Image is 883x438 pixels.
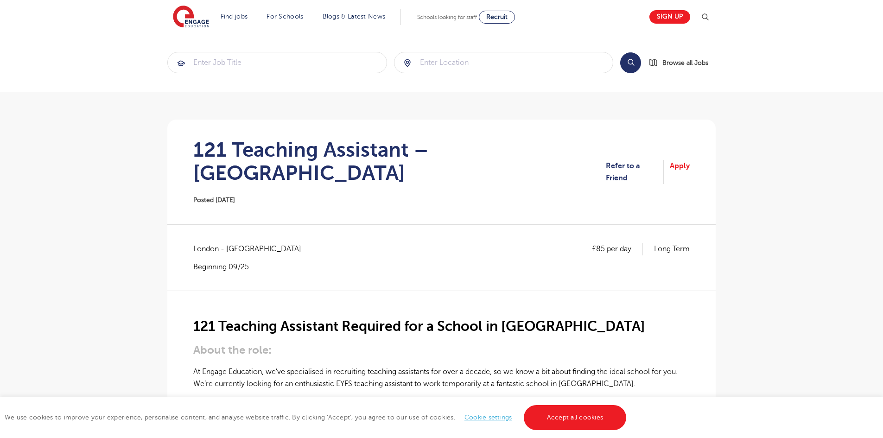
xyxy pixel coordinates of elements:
span: Posted [DATE] [193,197,235,203]
span: Browse all Jobs [662,57,708,68]
p: £85 per day [592,243,643,255]
input: Submit [394,52,613,73]
img: Engage Education [173,6,209,29]
p: Long Term [654,243,690,255]
a: Cookie settings [464,414,512,421]
strong: About the role: [193,343,272,356]
span: Schools looking for staff [417,14,477,20]
a: Accept all cookies [524,405,627,430]
input: Submit [168,52,387,73]
a: For Schools [267,13,303,20]
span: Recruit [486,13,508,20]
a: Find jobs [221,13,248,20]
div: Submit [167,52,387,73]
a: Apply [670,160,690,184]
button: Search [620,52,641,73]
a: Blogs & Latest News [323,13,386,20]
p: At Engage Education, we’ve specialised in recruiting teaching assistants for over a decade, so we... [193,366,690,390]
a: Sign up [649,10,690,24]
h2: 121 Teaching Assistant Required for a School in [GEOGRAPHIC_DATA] [193,318,690,334]
p: Beginning 09/25 [193,262,311,272]
a: Refer to a Friend [606,160,664,184]
span: London - [GEOGRAPHIC_DATA] [193,243,311,255]
span: We use cookies to improve your experience, personalise content, and analyse website traffic. By c... [5,414,629,421]
h1: 121 Teaching Assistant – [GEOGRAPHIC_DATA] [193,138,606,184]
a: Recruit [479,11,515,24]
a: Browse all Jobs [648,57,716,68]
div: Submit [394,52,614,73]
